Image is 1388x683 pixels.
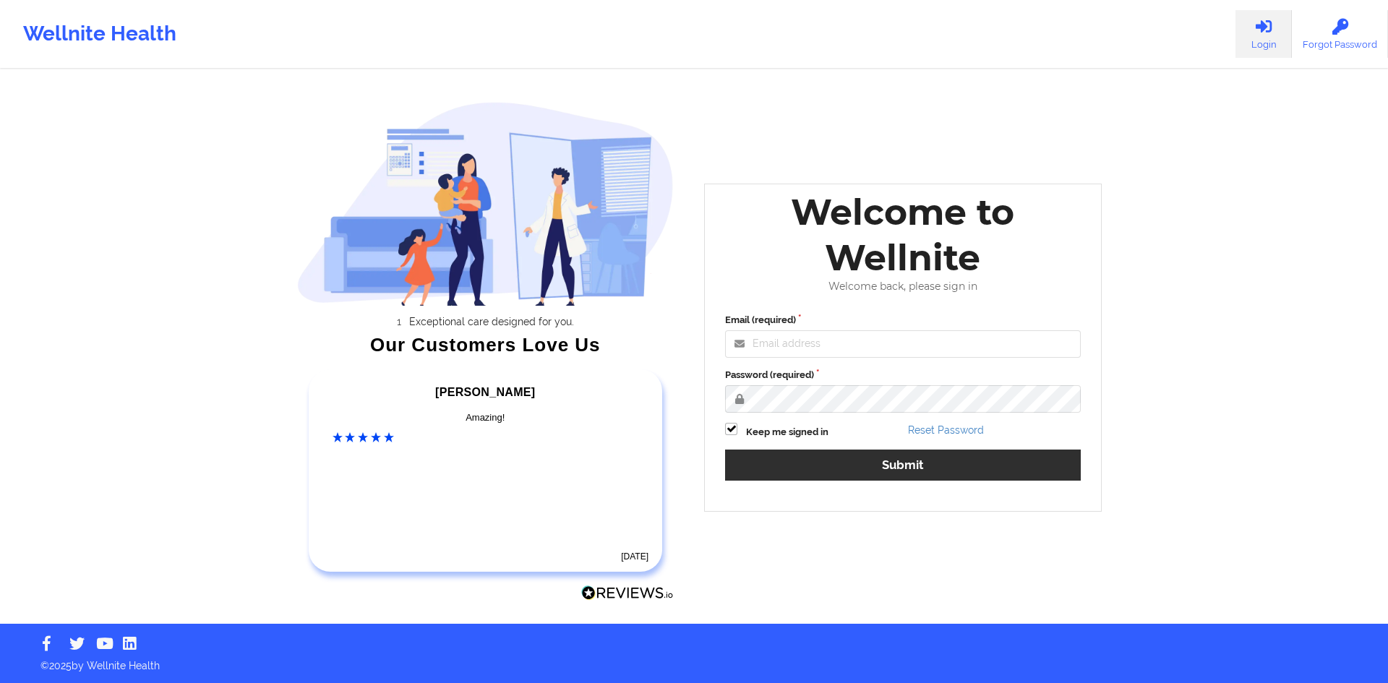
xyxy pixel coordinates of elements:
[30,648,1358,673] p: © 2025 by Wellnite Health
[715,280,1091,293] div: Welcome back, please sign in
[1292,10,1388,58] a: Forgot Password
[435,386,535,398] span: [PERSON_NAME]
[333,411,639,425] div: Amazing!
[309,316,674,327] li: Exceptional care designed for you.
[581,585,674,601] img: Reviews.io Logo
[581,585,674,604] a: Reviews.io Logo
[725,368,1081,382] label: Password (required)
[908,424,984,436] a: Reset Password
[725,313,1081,327] label: Email (required)
[297,338,674,352] div: Our Customers Love Us
[746,425,828,439] label: Keep me signed in
[725,330,1081,358] input: Email address
[1235,10,1292,58] a: Login
[715,189,1091,280] div: Welcome to Wellnite
[621,551,648,562] time: [DATE]
[725,450,1081,481] button: Submit
[297,101,674,306] img: wellnite-auth-hero_200.c722682e.png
